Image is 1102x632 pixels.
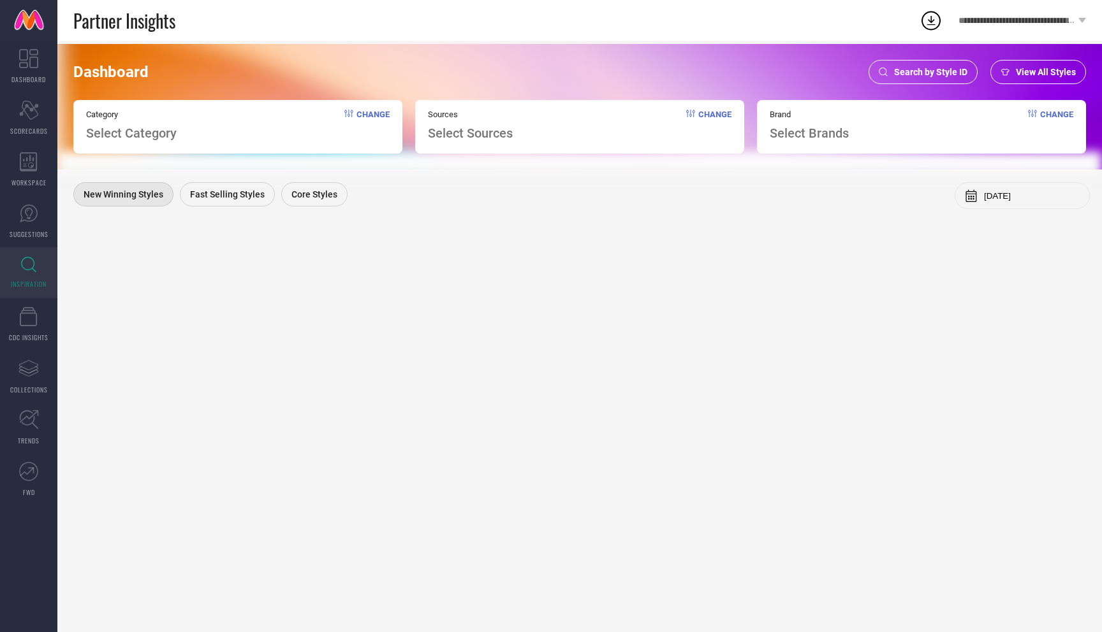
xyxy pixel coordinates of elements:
span: CDC INSIGHTS [9,333,48,342]
span: Search by Style ID [894,67,967,77]
span: View All Styles [1016,67,1076,77]
span: Dashboard [73,63,149,81]
span: WORKSPACE [11,178,47,187]
div: Open download list [920,9,943,32]
span: Select Sources [428,126,513,141]
span: Change [1040,110,1073,141]
span: Category [86,110,177,119]
span: New Winning Styles [84,189,163,199]
span: FWD [23,487,35,497]
span: Core Styles [291,189,337,199]
span: Sources [428,110,513,119]
span: Change [356,110,390,141]
span: DASHBOARD [11,75,46,84]
span: INSPIRATION [11,279,47,289]
span: SUGGESTIONS [10,229,48,239]
span: TRENDS [18,436,40,445]
span: Change [698,110,731,141]
span: Partner Insights [73,8,175,34]
span: COLLECTIONS [10,385,48,394]
span: Fast Selling Styles [190,189,265,199]
span: Select Category [86,126,177,141]
span: SCORECARDS [10,126,48,136]
span: Brand [770,110,849,119]
input: Select month [984,191,1080,201]
span: Select Brands [770,126,849,141]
